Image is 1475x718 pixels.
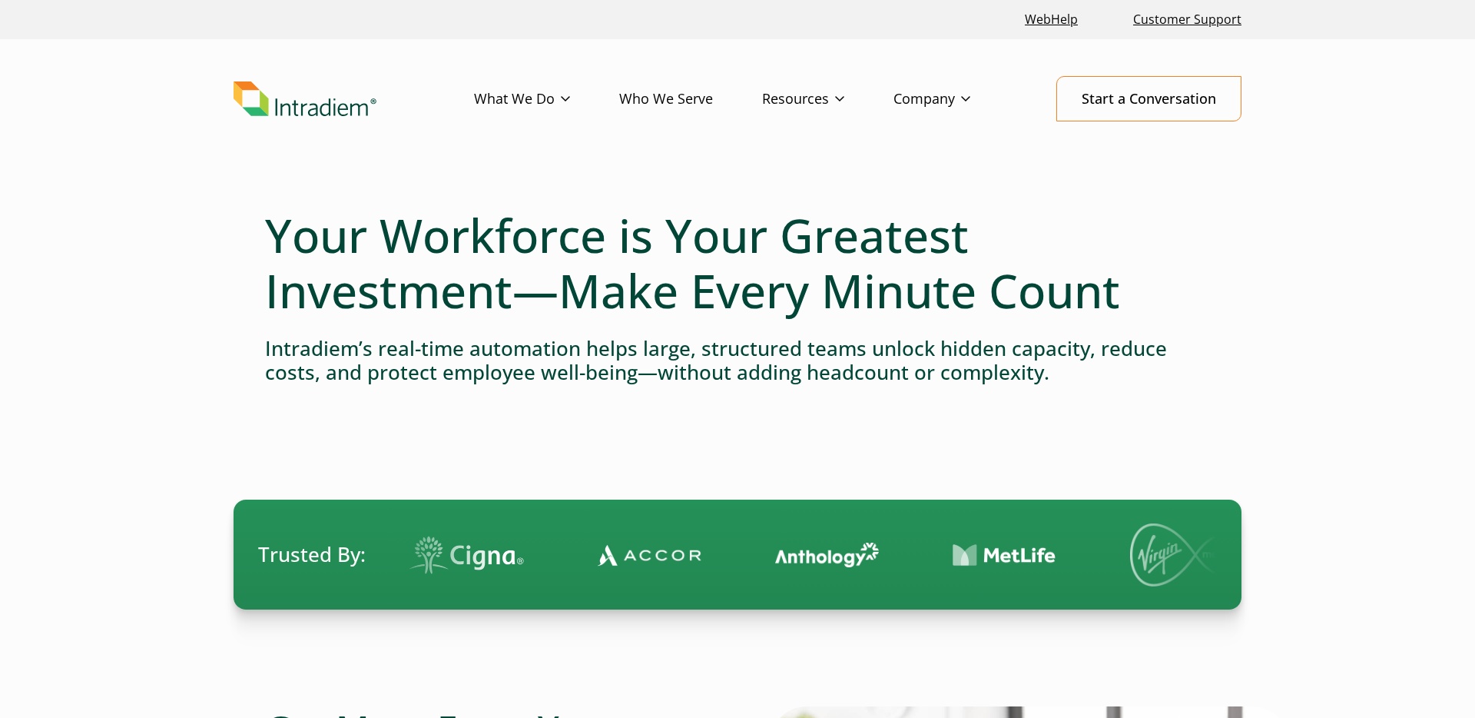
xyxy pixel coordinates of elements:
[762,77,893,121] a: Resources
[953,543,1056,567] img: Contact Center Automation MetLife Logo
[1056,76,1241,121] a: Start a Conversation
[1019,3,1084,36] a: Link opens in a new window
[893,77,1019,121] a: Company
[598,543,701,567] img: Contact Center Automation Accor Logo
[619,77,762,121] a: Who We Serve
[234,81,376,117] img: Intradiem
[234,81,474,117] a: Link to homepage of Intradiem
[474,77,619,121] a: What We Do
[258,540,366,569] span: Trusted By:
[265,208,1210,318] h1: Your Workforce is Your Greatest Investment—Make Every Minute Count
[1130,524,1238,587] img: Virgin Media logo.
[265,337,1210,384] h4: Intradiem’s real-time automation helps large, structured teams unlock hidden capacity, reduce cos...
[1127,3,1248,36] a: Customer Support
